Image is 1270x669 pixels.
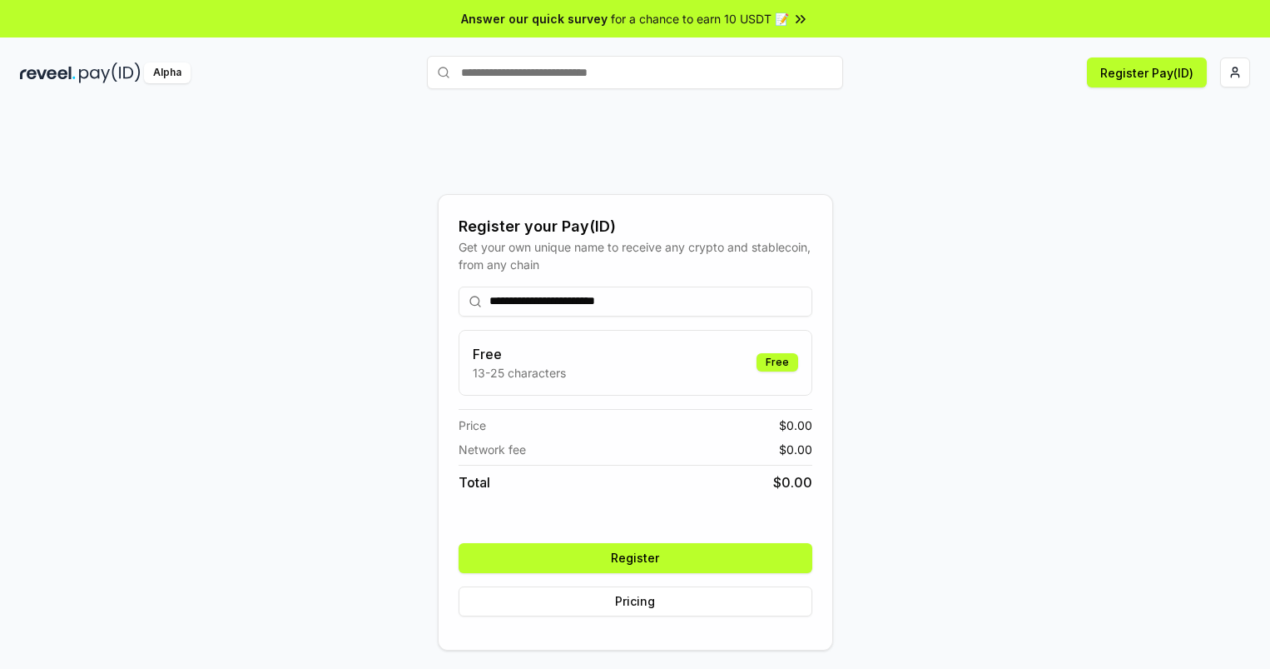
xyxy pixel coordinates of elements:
[459,417,486,434] span: Price
[144,62,191,83] div: Alpha
[1087,57,1207,87] button: Register Pay(ID)
[459,441,526,458] span: Network fee
[79,62,141,83] img: pay_id
[459,543,812,573] button: Register
[459,587,812,617] button: Pricing
[20,62,76,83] img: reveel_dark
[779,441,812,458] span: $ 0.00
[773,472,812,492] span: $ 0.00
[461,10,608,27] span: Answer our quick survey
[459,215,812,238] div: Register your Pay(ID)
[473,364,566,382] p: 13-25 characters
[757,353,798,372] div: Free
[459,238,812,273] div: Get your own unique name to receive any crypto and stablecoin, from any chain
[611,10,789,27] span: for a chance to earn 10 USDT 📝
[473,344,566,364] h3: Free
[459,472,490,492] span: Total
[779,417,812,434] span: $ 0.00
